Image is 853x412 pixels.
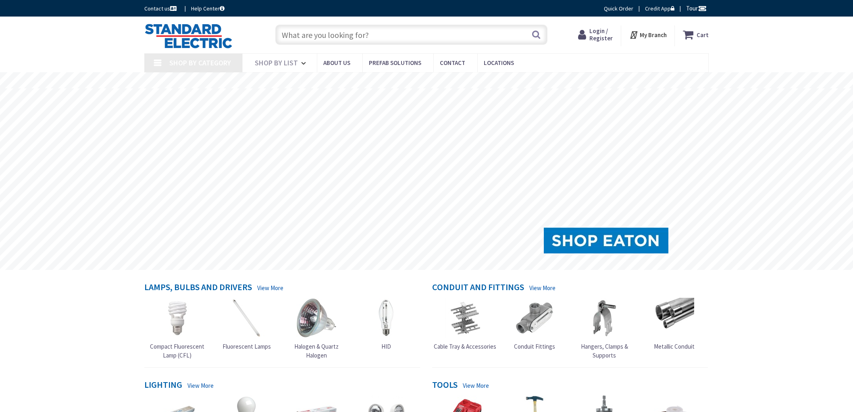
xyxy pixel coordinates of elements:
[144,298,210,360] a: Compact Fluorescent Lamp (CFL) Compact Fluorescent Lamp (CFL)
[369,59,421,67] span: Prefab Solutions
[697,27,709,42] strong: Cart
[323,59,350,67] span: About Us
[144,4,178,13] a: Contact us
[157,298,197,338] img: Compact Fluorescent Lamp (CFL)
[604,4,633,13] a: Quick Order
[257,284,283,292] a: View More
[529,284,555,292] a: View More
[223,343,271,350] span: Fluorescent Lamps
[366,298,406,351] a: HID HID
[440,59,465,67] span: Contact
[296,298,337,338] img: Halogen & Quartz Halogen
[434,298,496,351] a: Cable Tray & Accessories Cable Tray & Accessories
[463,381,489,390] a: View More
[434,343,496,350] span: Cable Tray & Accessories
[169,58,231,67] span: Shop By Category
[150,343,204,359] span: Compact Fluorescent Lamp (CFL)
[589,27,613,42] span: Login / Register
[514,298,555,338] img: Conduit Fittings
[366,298,406,338] img: HID
[514,298,555,351] a: Conduit Fittings Conduit Fittings
[432,282,524,294] h4: Conduit and Fittings
[144,23,233,48] img: Standard Electric
[578,27,613,42] a: Login / Register
[514,343,555,350] span: Conduit Fittings
[294,343,339,359] span: Halogen & Quartz Halogen
[445,298,485,338] img: Cable Tray & Accessories
[640,31,667,39] strong: My Branch
[584,298,624,338] img: Hangers, Clamps & Supports
[629,27,667,42] div: My Branch
[191,4,225,13] a: Help Center
[654,298,694,338] img: Metallic Conduit
[223,298,271,351] a: Fluorescent Lamps Fluorescent Lamps
[645,4,674,13] a: Credit App
[683,27,709,42] a: Cart
[187,381,214,390] a: View More
[381,343,391,350] span: HID
[571,298,637,360] a: Hangers, Clamps & Supports Hangers, Clamps & Supports
[144,282,252,294] h4: Lamps, Bulbs and Drivers
[484,59,514,67] span: Locations
[654,298,695,351] a: Metallic Conduit Metallic Conduit
[432,380,458,391] h4: Tools
[686,4,707,12] span: Tour
[654,343,695,350] span: Metallic Conduit
[300,77,572,86] rs-layer: [MEDICAL_DATA]: Our Commitment to Our Employees and Customers
[581,343,628,359] span: Hangers, Clamps & Supports
[227,298,267,338] img: Fluorescent Lamps
[283,298,350,360] a: Halogen & Quartz Halogen Halogen & Quartz Halogen
[275,25,547,45] input: What are you looking for?
[255,58,298,67] span: Shop By List
[144,380,182,391] h4: Lighting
